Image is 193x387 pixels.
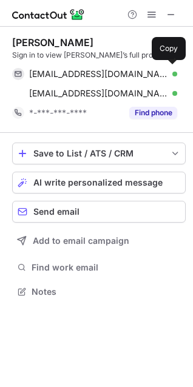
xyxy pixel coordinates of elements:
img: ContactOut v5.3.10 [12,7,85,22]
div: Save to List / ATS / CRM [33,149,164,158]
button: Send email [12,201,186,223]
span: [EMAIL_ADDRESS][DOMAIN_NAME] [29,88,168,99]
button: Find work email [12,259,186,276]
div: [PERSON_NAME] [12,36,93,49]
button: AI write personalized message [12,172,186,193]
button: Reveal Button [129,107,177,119]
span: [EMAIL_ADDRESS][DOMAIN_NAME] [29,69,168,79]
button: save-profile-one-click [12,143,186,164]
span: AI write personalized message [33,178,163,187]
span: Send email [33,207,80,217]
div: Sign in to view [PERSON_NAME]’s full profile [12,50,186,61]
span: Notes [32,286,181,297]
button: Notes [12,283,186,300]
span: Find work email [32,262,181,273]
span: Add to email campaign [33,236,129,246]
button: Add to email campaign [12,230,186,252]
